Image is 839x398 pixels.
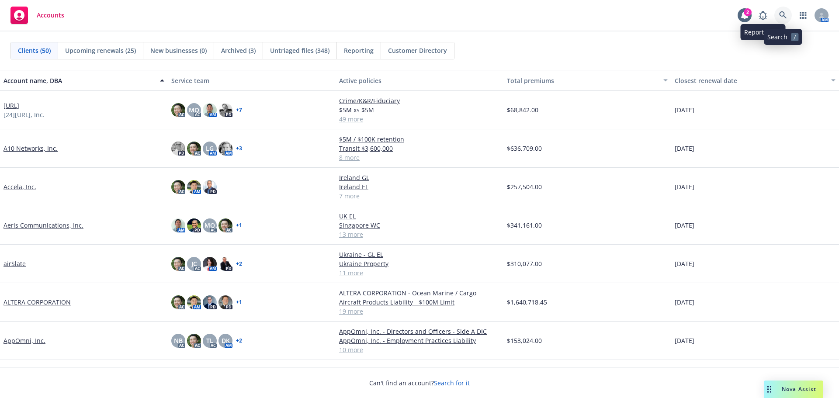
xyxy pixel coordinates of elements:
div: Active policies [339,76,500,85]
span: DK [222,336,230,345]
a: 49 more [339,114,500,124]
span: Reporting [344,46,374,55]
a: Accounts [7,3,68,28]
span: Can't find an account? [369,378,470,388]
span: [DATE] [675,336,694,345]
a: A10 Networks, Inc. [3,144,58,153]
a: 8 more [339,153,500,162]
img: photo [203,257,217,271]
img: photo [171,142,185,156]
span: New businesses (0) [150,46,207,55]
a: 19 more [339,307,500,316]
a: [URL] [3,101,19,110]
span: $341,161.00 [507,221,542,230]
span: [DATE] [675,182,694,191]
span: LG [206,144,214,153]
img: photo [218,142,232,156]
a: $3M D&O/$2M EPL/$3M Fiduciary [339,365,500,374]
a: + 2 [236,338,242,343]
span: Upcoming renewals (25) [65,46,136,55]
span: $310,077.00 [507,259,542,268]
span: [DATE] [675,221,694,230]
a: 13 more [339,230,500,239]
a: + 1 [236,223,242,228]
span: [DATE] [675,105,694,114]
span: Accounts [37,12,64,19]
a: ALTERA CORPORATION [3,298,71,307]
a: Ireland EL [339,182,500,191]
a: ALTERA CORPORATION - Ocean Marine / Cargo [339,288,500,298]
img: photo [218,257,232,271]
span: $1,640,718.45 [507,298,547,307]
a: Report a Bug [754,7,772,24]
a: Transit $3,600,000 [339,144,500,153]
a: Ukraine Property [339,259,500,268]
img: photo [218,218,232,232]
img: photo [187,218,201,232]
div: Drag to move [764,381,775,398]
img: photo [187,142,201,156]
span: [DATE] [675,144,694,153]
a: Ukraine - GL EL [339,250,500,259]
span: MQ [205,221,215,230]
a: 7 more [339,191,500,201]
a: AppOmni, Inc. [3,336,45,345]
span: [DATE] [675,298,694,307]
img: photo [171,257,185,271]
a: $5M / $100K retention [339,135,500,144]
img: photo [203,180,217,194]
a: + 2 [236,261,242,266]
span: MQ [189,105,199,114]
span: Archived (3) [221,46,256,55]
span: [DATE] [675,259,694,268]
a: 11 more [339,268,500,277]
button: Service team [168,70,336,91]
img: photo [187,180,201,194]
img: photo [171,103,185,117]
span: $636,709.00 [507,144,542,153]
a: Switch app [794,7,812,24]
a: + 1 [236,300,242,305]
a: + 3 [236,146,242,151]
img: photo [203,103,217,117]
button: Closest renewal date [671,70,839,91]
a: $5M xs $5M [339,105,500,114]
img: photo [218,295,232,309]
button: Nova Assist [764,381,823,398]
a: + 7 [236,107,242,113]
a: Search [774,7,792,24]
a: Search for it [434,379,470,387]
img: photo [171,180,185,194]
span: [24][URL], Inc. [3,110,45,119]
a: AppOmni, Inc. - Employment Practices Liability [339,336,500,345]
span: JC [191,259,197,268]
a: UK EL [339,211,500,221]
button: Total premiums [503,70,671,91]
button: Active policies [336,70,503,91]
span: Nova Assist [782,385,816,393]
img: photo [171,295,185,309]
img: photo [171,218,185,232]
span: $153,024.00 [507,336,542,345]
img: photo [218,103,232,117]
img: photo [203,295,217,309]
span: Clients (50) [18,46,51,55]
a: airSlate [3,259,26,268]
span: TL [206,336,213,345]
span: Untriaged files (348) [270,46,329,55]
a: Accela, Inc. [3,182,36,191]
div: 2 [744,8,752,16]
a: Aircraft Products Liability - $100M Limit [339,298,500,307]
span: $257,504.00 [507,182,542,191]
a: 10 more [339,345,500,354]
div: Service team [171,76,332,85]
span: NB [174,336,183,345]
a: Singapore WC [339,221,500,230]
